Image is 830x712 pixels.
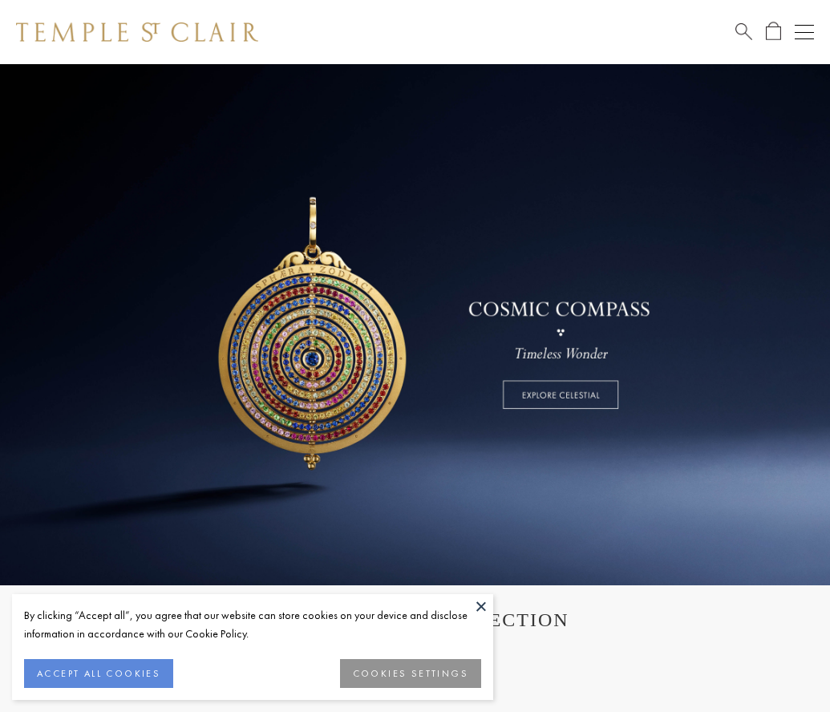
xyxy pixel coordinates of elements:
a: Open Shopping Bag [766,22,781,42]
button: Open navigation [795,22,814,42]
img: Temple St. Clair [16,22,258,42]
button: COOKIES SETTINGS [340,659,481,688]
div: By clicking “Accept all”, you agree that our website can store cookies on your device and disclos... [24,606,481,643]
button: ACCEPT ALL COOKIES [24,659,173,688]
a: Search [735,22,752,42]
